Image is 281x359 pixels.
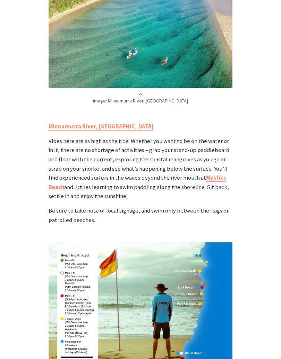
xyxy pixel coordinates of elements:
[49,92,232,105] p: Image: Minnamurra River, [GEOGRAPHIC_DATA]
[49,137,232,201] p: Vibes here are as high as the tide. Whether you want to be on the water or in it, there are no sh...
[49,174,226,191] a: Mystics Beach
[49,123,153,131] a: Minnamurra River, [GEOGRAPHIC_DATA]
[49,206,232,225] p: Be sure to take note of local signage, and swim only between the flags on patrolled beaches.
